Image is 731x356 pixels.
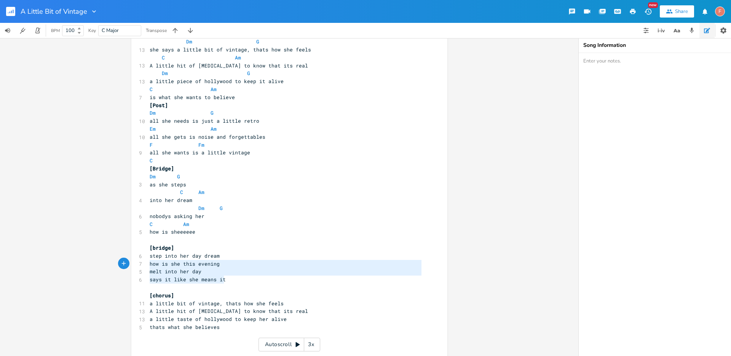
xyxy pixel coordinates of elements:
[150,268,201,275] span: melt into her day
[150,308,308,314] span: A little hit of [MEDICAL_DATA] to know that its real
[150,62,308,69] span: A little hit of [MEDICAL_DATA] to know that its real
[256,38,259,45] span: G
[715,3,725,20] button: F
[150,244,174,251] span: [bridge]
[150,197,192,204] span: into her dream
[150,213,204,220] span: nobodys asking her
[211,125,217,132] span: Am
[150,102,168,109] span: [Post]
[150,292,174,299] span: [chorus]
[102,27,119,34] span: C Major
[247,70,250,77] span: G
[150,78,284,85] span: a little piece of hollywood to keep it alive
[162,70,168,77] span: Dm
[150,228,195,235] span: how is sheeeeee
[640,5,656,18] button: New
[198,141,204,148] span: Fm
[648,2,658,8] div: New
[675,8,688,15] div: Share
[150,149,250,156] span: all she wants is a little vintage
[198,205,204,212] span: Dm
[88,28,96,33] div: Key
[150,94,235,101] span: is what she wants to believe
[150,173,156,180] span: Dm
[51,29,60,33] div: BPM
[235,54,241,61] span: Am
[150,157,153,164] span: C
[211,109,214,116] span: G
[146,28,167,33] div: Transpose
[198,189,204,196] span: Am
[211,86,217,93] span: Am
[150,109,156,116] span: Dm
[715,6,725,16] div: fuzzyip
[150,260,220,267] span: how is she this evening
[150,221,153,228] span: C
[150,252,220,259] span: step into her day dream
[220,205,223,212] span: G
[150,300,284,307] span: a little bit of vintage, thats how she feels
[150,165,174,172] span: [Bridge]
[150,133,265,140] span: all she gets is noise and forgettables
[660,5,694,18] button: Share
[150,117,259,124] span: all she needs is just a little retro
[304,338,318,351] div: 3x
[150,86,153,93] span: C
[177,173,180,180] span: G
[583,43,726,48] div: Song Information
[259,338,320,351] div: Autoscroll
[150,141,153,148] span: F
[150,324,220,330] span: thats what she believes
[150,46,311,53] span: she says a little bit of vintage, thats how she feels
[180,189,183,196] span: C
[183,221,189,228] span: Am
[150,276,226,283] span: says it like she means it
[150,125,156,132] span: Em
[186,38,192,45] span: Dm
[150,181,186,188] span: as she steps
[162,54,165,61] span: C
[150,316,287,322] span: a little taste of hollywood to keep her alive
[21,8,87,15] span: A Little Bit of Vintage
